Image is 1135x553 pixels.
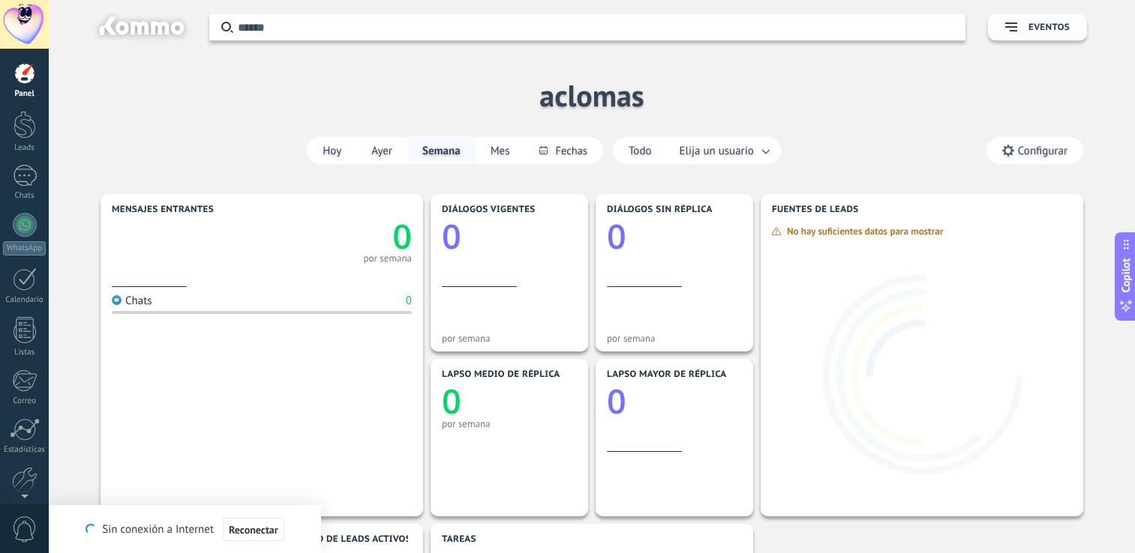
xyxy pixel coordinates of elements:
div: Panel [3,89,47,99]
span: Cantidad de leads activos [277,534,411,545]
img: Chats [112,295,122,305]
span: Mensajes entrantes [112,205,214,215]
div: Calendario [3,295,47,305]
text: 0 [607,378,626,424]
text: 0 [392,214,412,259]
div: 0 [406,294,412,308]
div: No hay suficientes datos para mostrar [771,225,953,238]
span: Lapso mayor de réplica [607,369,726,380]
span: Lapso medio de réplica [442,369,560,380]
span: Copilot [1118,259,1133,293]
div: por semana [607,333,742,344]
div: Sin conexión a Internet [86,517,284,542]
button: Hoy [308,138,356,163]
text: 0 [442,378,461,424]
div: por semana [363,255,412,262]
div: Chats [3,191,47,201]
button: Ayer [356,138,407,163]
span: Tareas [442,534,476,545]
span: Diálogos sin réplica [607,205,713,215]
text: 0 [442,214,461,259]
button: Eventos [988,14,1087,40]
button: Fechas [524,138,602,163]
span: Eventos [1028,22,1070,33]
div: por semana [442,333,577,344]
div: por semana [442,418,577,429]
div: Chats [112,294,152,308]
button: Elija un usuario [667,138,780,163]
span: Elija un usuario [677,141,757,161]
span: Diálogos vigentes [442,205,536,215]
div: Correo [3,396,47,406]
span: Fuentes de leads [772,205,859,215]
div: Leads [3,143,47,153]
button: Reconectar [223,518,284,542]
button: Todo [614,138,667,163]
div: Estadísticas [3,445,47,455]
span: Configurar [1018,145,1067,157]
button: Mes [476,138,525,163]
span: Reconectar [229,525,278,535]
a: 0 [262,214,412,259]
div: Listas [3,348,47,357]
button: Semana [407,138,476,163]
text: 0 [607,214,626,259]
div: WhatsApp [3,241,46,256]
